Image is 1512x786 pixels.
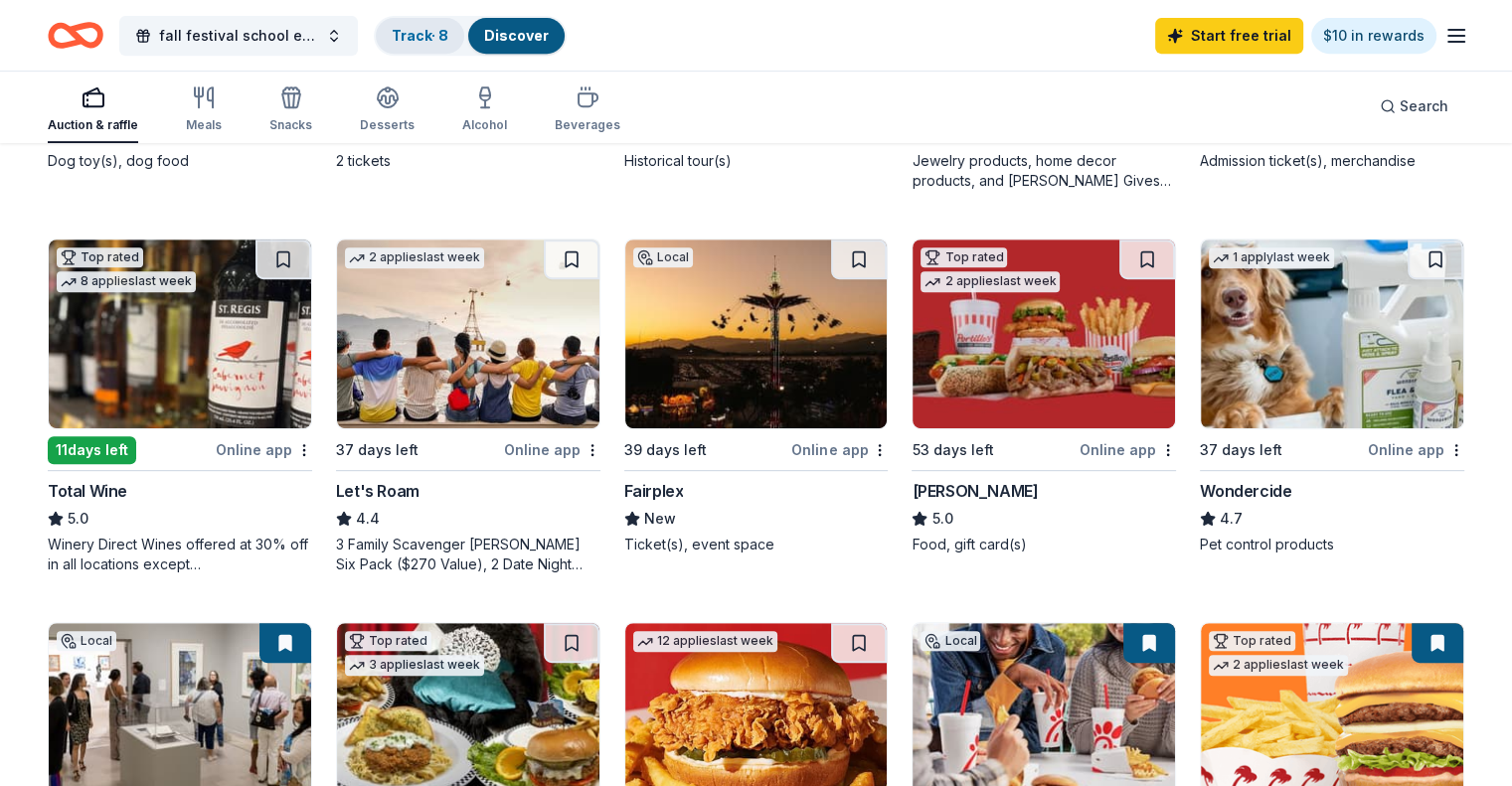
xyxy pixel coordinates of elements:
img: Image for Total Wine [49,239,311,428]
div: Snacks [269,117,312,133]
div: Meals [186,117,222,133]
div: Wondercide [1200,479,1291,503]
div: Online app [504,437,600,462]
div: 37 days left [336,438,419,462]
div: Online app [216,437,312,462]
div: 2 applies last week [1209,655,1348,676]
a: Image for Wondercide1 applylast week37 days leftOnline appWondercide4.7Pet control products [1200,238,1464,554]
div: 2 applies last week [921,271,1060,292]
div: Ticket(s), event space [624,535,889,554]
button: Meals [186,78,222,143]
div: Winery Direct Wines offered at 30% off in all locations except [GEOGRAPHIC_DATA], [GEOGRAPHIC_DAT... [48,535,312,574]
a: Home [48,12,103,59]
img: Image for Portillo's [913,239,1175,428]
img: Image for Fairplex [625,239,888,428]
button: Beverages [555,78,620,143]
button: Desserts [360,78,415,143]
a: $10 in rewards [1311,18,1436,54]
span: 5.0 [931,507,952,531]
div: Historical tour(s) [624,151,889,171]
div: Desserts [360,117,415,133]
span: New [644,507,676,531]
div: Total Wine [48,479,127,503]
span: 4.7 [1220,507,1243,531]
button: Search [1364,86,1464,126]
div: Admission ticket(s), merchandise [1200,151,1464,171]
a: Image for Let's Roam2 applieslast week37 days leftOnline appLet's Roam4.43 Family Scavenger [PERS... [336,238,600,574]
div: Top rated [921,247,1007,267]
div: 1 apply last week [1209,247,1334,268]
button: fall festival school event [119,16,358,56]
span: fall festival school event [159,24,318,48]
span: 5.0 [68,507,88,531]
div: 11 days left [48,436,136,464]
div: 3 applies last week [345,655,484,676]
div: Dog toy(s), dog food [48,151,312,171]
div: Local [57,631,116,651]
div: Food, gift card(s) [912,535,1176,554]
a: Start free trial [1155,18,1303,54]
div: Top rated [345,631,431,651]
div: Pet control products [1200,535,1464,554]
div: 8 applies last week [57,271,196,292]
div: Fairplex [624,479,684,503]
div: 12 applies last week [633,631,777,652]
div: Online app [1368,437,1464,462]
div: Beverages [555,117,620,133]
span: Search [1400,94,1448,118]
div: Top rated [1209,631,1295,651]
div: Jewelry products, home decor products, and [PERSON_NAME] Gives Back event in-store or online (or ... [912,151,1176,191]
a: Discover [484,27,549,44]
a: Track· 8 [392,27,448,44]
a: Image for Portillo'sTop rated2 applieslast week53 days leftOnline app[PERSON_NAME]5.0Food, gift c... [912,238,1176,554]
div: Online app [791,437,888,462]
div: 37 days left [1200,438,1282,462]
a: Image for FairplexLocal39 days leftOnline appFairplexNewTicket(s), event space [624,238,889,554]
img: Image for Wondercide [1201,239,1463,428]
div: 53 days left [912,438,993,462]
div: [PERSON_NAME] [912,479,1038,503]
span: 4.4 [356,507,380,531]
div: Auction & raffle [48,117,138,133]
div: 2 tickets [336,151,600,171]
div: Local [921,631,980,651]
button: Auction & raffle [48,78,138,143]
button: Track· 8Discover [374,16,567,56]
div: Top rated [57,247,143,267]
a: Image for Total WineTop rated8 applieslast week11days leftOnline appTotal Wine5.0Winery Direct Wi... [48,238,312,574]
button: Alcohol [462,78,507,143]
button: Snacks [269,78,312,143]
img: Image for Let's Roam [337,239,599,428]
div: 2 applies last week [345,247,484,268]
div: Online app [1080,437,1176,462]
div: Let's Roam [336,479,420,503]
div: 3 Family Scavenger [PERSON_NAME] Six Pack ($270 Value), 2 Date Night Scavenger [PERSON_NAME] Two ... [336,535,600,574]
div: 39 days left [624,438,707,462]
div: Alcohol [462,117,507,133]
div: Local [633,247,693,267]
